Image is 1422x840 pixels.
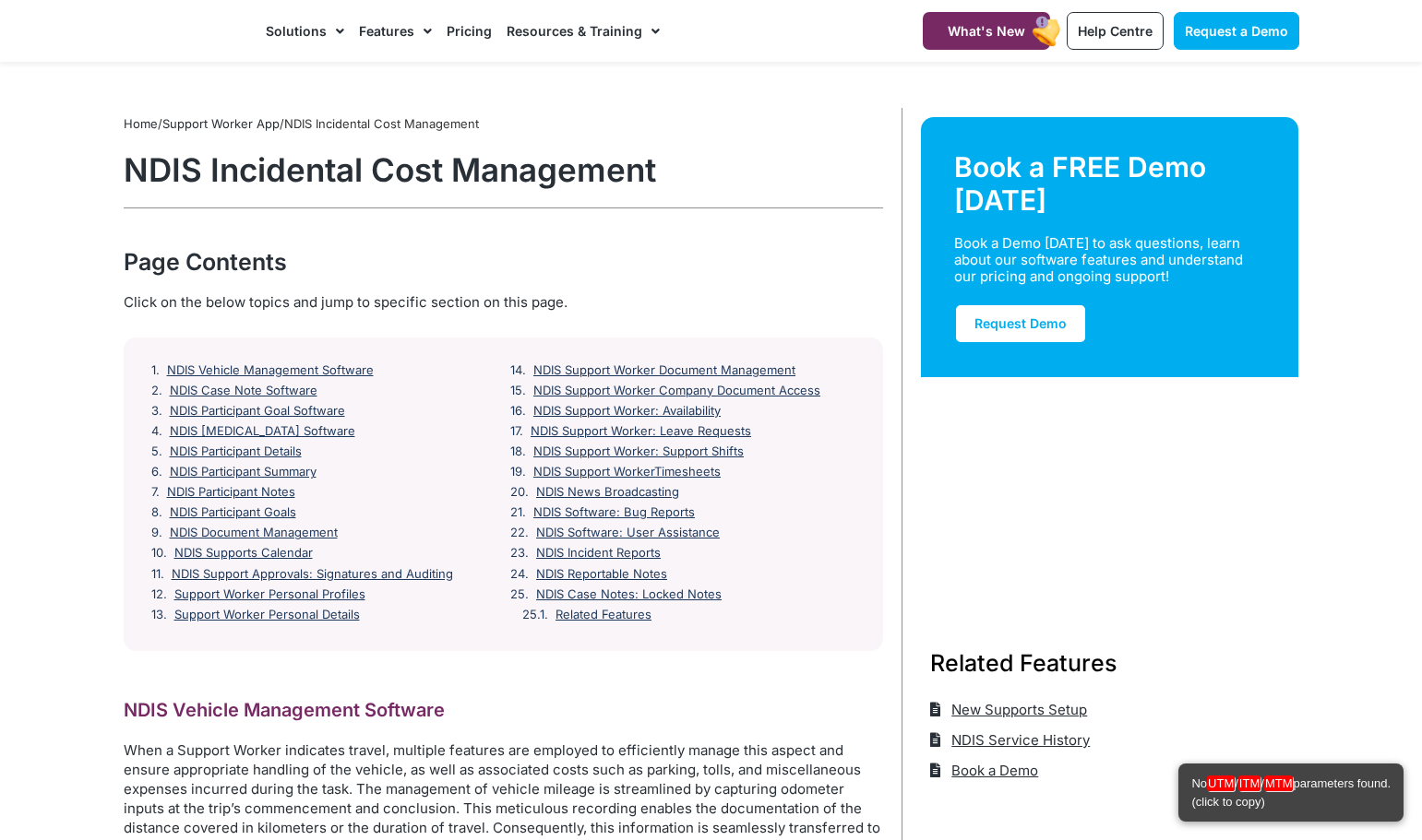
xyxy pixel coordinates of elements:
[947,694,1087,725] span: New Supports Setup
[174,587,365,602] a: Support Worker Personal Profiles
[954,235,1244,285] div: Book a Demo [DATE] to ask questions, learn about our software features and understand our pricing...
[1207,775,1235,791] em: UTM
[170,404,345,419] a: NDIS Participant Goal Software
[167,485,295,500] a: NDIS Participant Notes
[533,444,744,459] a: NDIS Support Worker: Support Shifts
[930,755,1039,786] a: Book a Demo
[536,587,722,602] a: NDIS Case Notes: Locked Notes
[947,725,1090,755] span: NDIS Service History
[1264,775,1294,791] em: MTM
[531,424,751,439] a: NDIS Support Worker: Leave Requests
[536,526,720,540] a: NDIS Software: User Assistance
[947,755,1038,786] span: Book a Demo
[170,384,317,398] a: NDIS Case Note Software
[556,608,651,622] a: Related Features
[533,465,721,479] a: NDIS Support WorkerTimesheets
[124,698,883,722] h2: NDIS Vehicle Management Software
[536,546,661,561] a: NDIS Incident Reports
[930,694,1088,725] a: New Supports Setup
[1185,23,1288,39] span: Request a Demo
[124,245,883,278] div: Page Contents
[124,18,248,45] img: CareMaster Logo
[1078,23,1153,39] span: Help Centre
[533,505,695,520] a: NDIS Software: Bug Reports
[170,424,355,439] a: NDIS [MEDICAL_DATA] Software
[533,404,721,419] a: NDIS Support Worker: Availability
[1178,763,1404,822] div: Click to copy
[170,505,296,520] a: NDIS Participant Goals
[948,23,1025,39] span: What's New
[284,116,479,131] span: NDIS Incidental Cost Management
[170,526,338,540] a: NDIS Document Management
[124,116,158,131] a: Home
[170,465,317,479] a: NDIS Participant Summary
[170,444,302,459] a: NDIS Participant Details
[930,725,1091,755] a: NDIS Service History
[954,303,1087,344] a: Request Demo
[167,363,374,378] a: NDIS Vehicle Management Software
[1174,12,1299,50] a: Request a Demo
[124,150,883,189] h1: NDIS Incidental Cost Management
[124,116,479,131] span: / /
[923,12,1050,50] a: What's New
[533,384,820,398] a: NDIS Support Worker Company Document Access
[533,363,795,378] a: NDIS Support Worker Document Management
[921,377,1299,602] img: Support Worker and NDIS Participant out for a coffee.
[162,116,280,131] a: Support Worker App
[930,646,1290,680] h3: Related Features
[536,567,667,582] a: NDIS Reportable Notes
[1067,12,1164,50] a: Help Centre
[536,485,679,500] a: NDIS News Broadcasting
[124,292,883,313] div: Click on the below topics and jump to specific section on this page.
[1238,775,1261,791] em: ITM
[172,567,453,582] a: NDIS Support Approvals: Signatures and Auditing
[954,150,1266,217] div: Book a FREE Demo [DATE]
[174,546,313,561] a: NDIS Supports Calendar
[974,315,1067,331] span: Request Demo
[174,608,360,622] a: Support Worker Personal Details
